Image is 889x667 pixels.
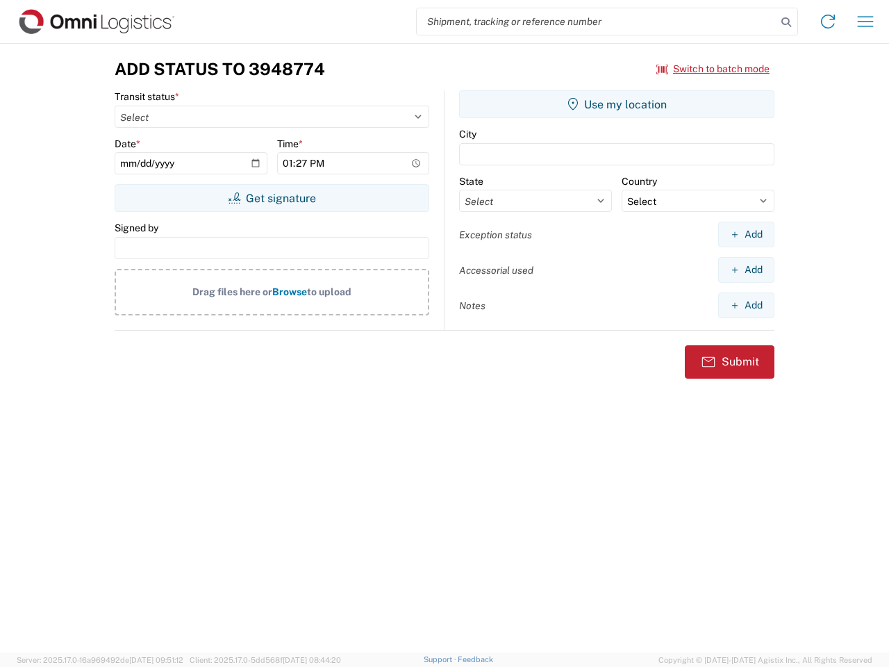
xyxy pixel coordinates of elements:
[459,90,774,118] button: Use my location
[458,655,493,664] a: Feedback
[459,299,485,312] label: Notes
[459,128,476,140] label: City
[718,222,774,247] button: Add
[17,656,183,664] span: Server: 2025.17.0-16a969492de
[718,293,774,318] button: Add
[115,59,325,79] h3: Add Status to 3948774
[115,138,140,150] label: Date
[283,656,341,664] span: [DATE] 08:44:20
[115,90,179,103] label: Transit status
[685,345,774,379] button: Submit
[129,656,183,664] span: [DATE] 09:51:12
[115,184,429,212] button: Get signature
[656,58,770,81] button: Switch to batch mode
[622,175,657,188] label: Country
[459,229,532,241] label: Exception status
[190,656,341,664] span: Client: 2025.17.0-5dd568f
[115,222,158,234] label: Signed by
[192,286,272,297] span: Drag files here or
[459,264,533,277] label: Accessorial used
[718,257,774,283] button: Add
[424,655,458,664] a: Support
[417,8,776,35] input: Shipment, tracking or reference number
[272,286,307,297] span: Browse
[307,286,351,297] span: to upload
[277,138,303,150] label: Time
[459,175,483,188] label: State
[658,654,872,666] span: Copyright © [DATE]-[DATE] Agistix Inc., All Rights Reserved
